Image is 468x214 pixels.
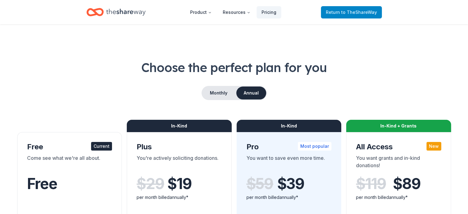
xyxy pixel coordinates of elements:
[27,175,57,193] span: Free
[185,5,281,19] nav: Main
[202,87,235,99] button: Monthly
[277,175,304,192] span: $ 39
[326,9,377,16] span: Return
[218,6,255,18] button: Resources
[341,10,377,15] span: to TheShareWay
[15,59,453,76] h1: Choose the perfect plan for you
[321,6,382,18] a: Returnto TheShareWay
[91,142,112,151] div: Current
[137,154,222,172] div: You're actively soliciting donations.
[298,142,331,151] div: Most popular
[167,175,191,192] span: $ 19
[137,142,222,152] div: Plus
[356,194,441,201] div: per month billed annually*
[237,120,342,132] div: In-Kind
[27,142,112,152] div: Free
[86,5,146,19] a: Home
[137,194,222,201] div: per month billed annually*
[246,142,332,152] div: Pro
[346,120,451,132] div: In-Kind + Grants
[236,87,266,99] button: Annual
[356,154,441,172] div: You want grants and in-kind donations!
[393,175,420,192] span: $ 89
[246,154,332,172] div: You want to save even more time.
[185,6,217,18] button: Product
[356,142,441,152] div: All Access
[127,120,232,132] div: In-Kind
[27,154,112,172] div: Come see what we're all about.
[257,6,281,18] a: Pricing
[426,142,441,151] div: New
[246,194,332,201] div: per month billed annually*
